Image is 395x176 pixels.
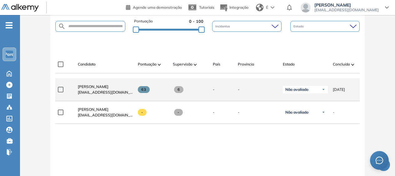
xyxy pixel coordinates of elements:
[4,52,14,57] span: Para
[322,110,325,114] img: Ícone de seta
[215,24,230,28] font: Incidentes
[293,24,304,28] font: Estado
[1,4,39,12] img: Logo
[351,64,354,66] img: [missing "en.ARROW_ALT" translation]
[256,4,263,11] img: world
[158,64,161,66] img: [missing "en.ARROW_ALT" translation]
[229,5,248,10] span: Integração
[133,5,182,10] span: Agende uma demonstração
[219,1,248,14] button: Integração
[138,61,157,67] span: Pontuação
[126,3,182,11] a: Agende uma demonstração
[58,22,66,30] img: SEARCH_ALT
[285,87,308,92] span: Não avaliado
[285,110,308,115] span: Não avaliado
[78,84,108,89] span: [PERSON_NAME]
[290,21,360,32] div: Estado
[283,61,295,67] span: Estado
[213,110,214,115] span: -
[141,87,146,92] font: 63
[238,61,254,67] span: Província
[78,107,108,112] span: [PERSON_NAME]
[6,25,12,26] i: -
[78,112,133,118] span: [EMAIL_ADDRESS][DOMAIN_NAME]
[322,88,325,91] img: Ícone de seta
[194,64,197,66] img: [missing "en.ARROW_ALT" translation]
[174,109,183,116] span: -
[238,110,278,115] span: -
[333,61,350,67] span: Concluído
[314,7,379,12] span: [EMAIL_ADDRESS][DOMAIN_NAME]
[376,157,383,164] span: Mensagem
[213,61,220,67] span: País
[212,21,282,32] div: Incidentes
[199,5,214,10] span: Tutoriais
[314,2,379,7] span: [PERSON_NAME]
[189,18,203,24] span: 0 - 100
[213,87,214,92] span: -
[134,18,153,24] span: Pontuação
[78,107,133,112] a: [PERSON_NAME]
[138,109,147,116] span: -
[271,6,274,9] img: arrow
[78,61,96,67] span: Candidato
[333,87,345,92] span: [DATE]
[78,84,133,90] a: [PERSON_NAME]
[78,90,133,95] span: [EMAIL_ADDRESS][DOMAIN_NAME]
[177,87,180,92] font: 6
[173,61,192,67] span: Supervisão
[266,5,268,10] span: É
[238,87,278,92] span: -
[333,110,334,115] span: -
